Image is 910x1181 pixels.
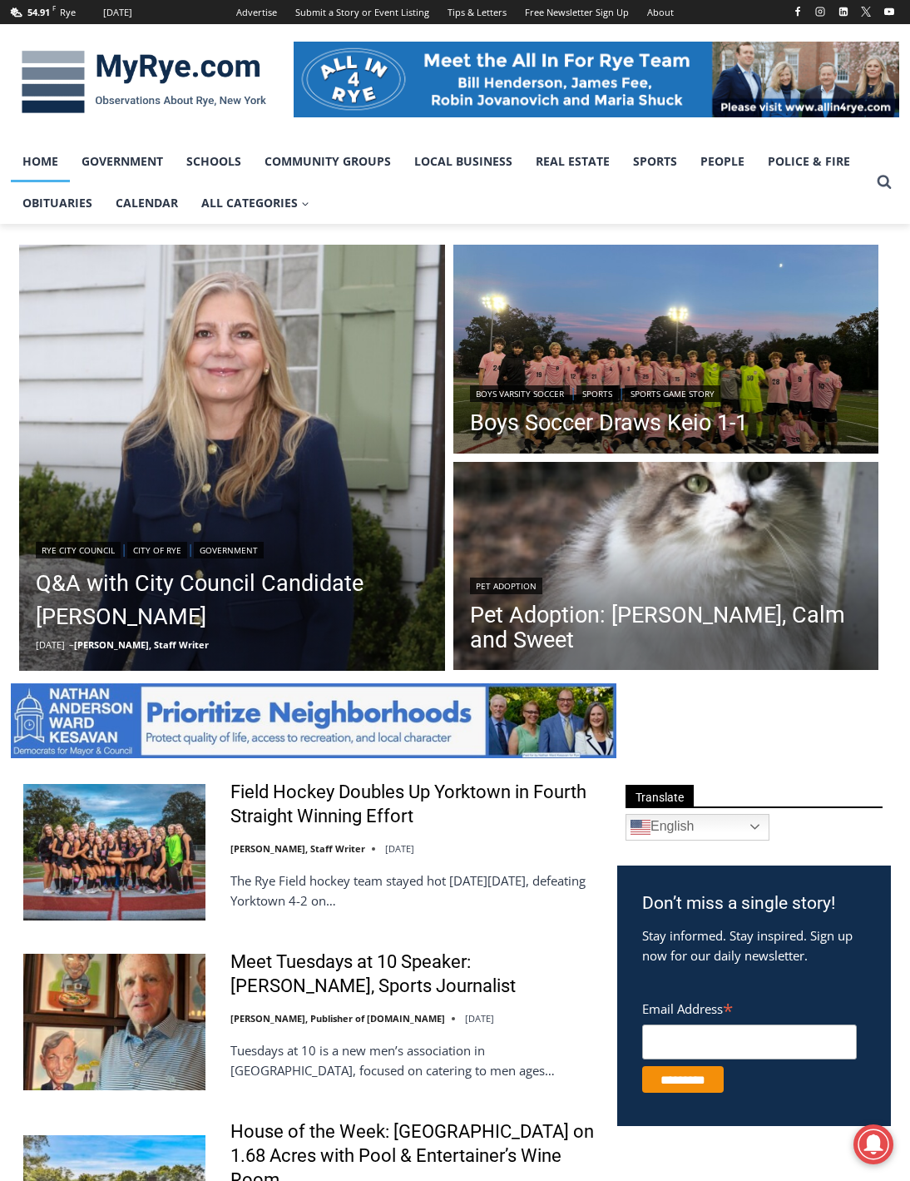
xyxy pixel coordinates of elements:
a: English [626,814,769,841]
div: | | [470,382,748,402]
a: Sports Game Story [625,385,720,402]
a: Sports [621,141,689,182]
p: Stay informed. Stay inspired. Sign up now for our daily newsletter. [642,925,866,965]
a: X [856,2,876,22]
div: Rye [60,5,76,20]
span: F [52,3,56,12]
a: Obituaries [11,182,104,224]
a: [PERSON_NAME], Staff Writer [230,842,365,855]
span: All Categories [201,194,309,212]
a: Meet Tuesdays at 10 Speaker: [PERSON_NAME], Sports Journalist [230,950,596,998]
img: (PHOTO: The Rye Boys Soccer team from their match agains Keio Academy on September 30, 2025. Cred... [453,245,879,458]
time: [DATE] [385,842,414,855]
a: Schools [175,141,253,182]
span: 54.91 [27,6,50,18]
a: All Categories [190,182,321,224]
span: Translate [626,785,694,807]
a: Read More Pet Adoption: Mona, Calm and Sweet [453,462,879,675]
a: City of Rye [127,542,187,558]
a: Q&A with City Council Candidate [PERSON_NAME] [36,567,428,633]
img: Field Hockey Doubles Up Yorktown in Fourth Straight Winning Effort [23,784,205,920]
p: The Rye Field hockey team stayed hot [DATE][DATE], defeating Yorktown 4-2 on… [230,871,596,911]
a: YouTube [879,2,899,22]
a: [PERSON_NAME], Publisher of [DOMAIN_NAME] [230,1012,445,1025]
img: Meet Tuesdays at 10 Speaker: Mark Mulvoy, Sports Journalist [23,954,205,1090]
a: Sports [576,385,618,402]
a: Rye City Council [36,542,121,558]
a: Field Hockey Doubles Up Yorktown in Fourth Straight Winning Effort [230,781,596,828]
img: [PHOTO: Mona. Contributed.] [453,462,879,675]
a: Government [194,542,264,558]
img: en [631,817,650,837]
p: Tuesdays at 10 is a new men’s association in [GEOGRAPHIC_DATA], focused on catering to men ages… [230,1040,596,1080]
button: View Search Form [869,167,899,197]
a: Linkedin [833,2,853,22]
a: Police & Fire [756,141,862,182]
div: | | [36,538,428,558]
img: MyRye.com [11,39,277,126]
a: Calendar [104,182,190,224]
time: [DATE] [465,1012,494,1025]
a: Home [11,141,70,182]
a: Read More Boys Soccer Draws Keio 1-1 [453,245,879,458]
label: Email Address [642,992,857,1022]
a: Pet Adoption: [PERSON_NAME], Calm and Sweet [470,603,863,653]
a: Community Groups [253,141,403,182]
a: Real Estate [524,141,621,182]
a: [PERSON_NAME], Staff Writer [74,638,209,651]
nav: Primary Navigation [11,141,869,225]
h3: Don’t miss a single story! [642,891,866,917]
a: Government [70,141,175,182]
a: Local Business [403,141,524,182]
a: Instagram [810,2,830,22]
div: [DATE] [103,5,132,20]
img: (PHOTO: City council candidate Maria Tufvesson Shuck.) [19,245,445,671]
a: Facebook [788,2,808,22]
a: Boys Soccer Draws Keio 1-1 [470,410,748,435]
a: Boys Varsity Soccer [470,385,570,402]
a: People [689,141,756,182]
img: All in for Rye [294,42,899,117]
a: Read More Q&A with City Council Candidate Maria Tufvesson Shuck [19,245,445,671]
time: [DATE] [36,638,65,651]
a: Pet Adoption [470,578,542,594]
span: – [69,638,74,651]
